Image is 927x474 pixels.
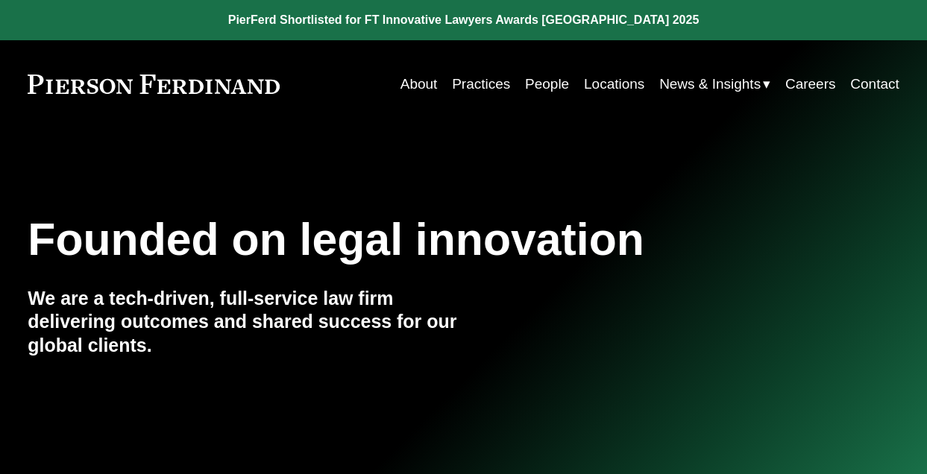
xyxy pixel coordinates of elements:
[850,70,899,98] a: Contact
[785,70,835,98] a: Careers
[659,72,761,97] span: News & Insights
[452,70,510,98] a: Practices
[28,214,754,266] h1: Founded on legal innovation
[28,287,463,358] h4: We are a tech-driven, full-service law firm delivering outcomes and shared success for our global...
[659,70,770,98] a: folder dropdown
[584,70,644,98] a: Locations
[525,70,569,98] a: People
[400,70,438,98] a: About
